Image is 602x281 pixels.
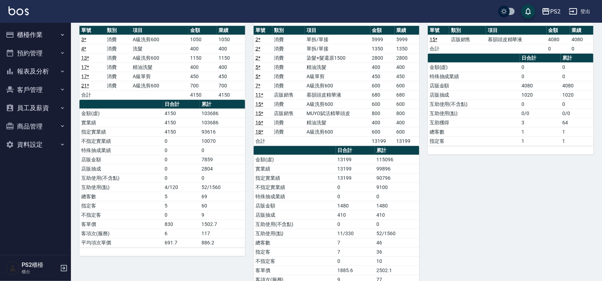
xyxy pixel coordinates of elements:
[254,210,336,220] td: 店販抽成
[561,72,593,81] td: 0
[395,99,419,109] td: 600
[217,44,245,53] td: 400
[272,53,305,63] td: 消費
[520,136,561,146] td: 1
[395,26,419,35] th: 業績
[254,229,336,238] td: 互助使用(點)
[79,127,163,136] td: 指定實業績
[336,173,375,183] td: 13199
[395,109,419,118] td: 800
[336,210,375,220] td: 410
[163,210,200,220] td: 0
[395,44,419,53] td: 1350
[547,35,570,44] td: 4080
[254,26,419,146] table: a dense table
[370,63,395,72] td: 400
[200,229,245,238] td: 117
[254,183,336,192] td: 不指定實業績
[200,201,245,210] td: 60
[547,26,570,35] th: 金額
[336,146,375,155] th: 日合計
[3,62,68,81] button: 報表及分析
[449,35,486,44] td: 店販銷售
[254,256,336,266] td: 不指定客
[375,238,419,247] td: 46
[305,127,370,136] td: A級洗剪600
[561,99,593,109] td: 0
[79,155,163,164] td: 店販金額
[254,164,336,173] td: 實業績
[254,173,336,183] td: 指定實業績
[561,118,593,127] td: 64
[163,238,200,247] td: 691.7
[131,44,188,53] td: 洗髮
[272,99,305,109] td: 消費
[375,266,419,275] td: 2502.1
[188,26,217,35] th: 金額
[163,173,200,183] td: 0
[9,6,29,15] img: Logo
[163,201,200,210] td: 5
[336,247,375,256] td: 7
[200,118,245,127] td: 103686
[163,220,200,229] td: 830
[254,238,336,247] td: 總客數
[570,35,593,44] td: 4080
[163,109,200,118] td: 4150
[428,63,520,72] td: 金額(虛)
[79,90,105,99] td: 合計
[428,81,520,90] td: 店販金額
[336,192,375,201] td: 0
[570,26,593,35] th: 業績
[3,99,68,117] button: 員工及薪資
[561,90,593,99] td: 1020
[561,81,593,90] td: 4080
[370,44,395,53] td: 1350
[570,44,593,53] td: 0
[428,109,520,118] td: 互助使用(點)
[188,53,217,63] td: 1150
[254,192,336,201] td: 特殊抽成業績
[375,192,419,201] td: 0
[375,183,419,192] td: 9100
[395,118,419,127] td: 400
[520,99,561,109] td: 0
[395,136,419,146] td: 13199
[217,81,245,90] td: 700
[272,118,305,127] td: 消費
[131,26,188,35] th: 項目
[272,35,305,44] td: 消費
[79,229,163,238] td: 客項次(服務)
[305,35,370,44] td: 單拆/單接
[188,90,217,99] td: 4150
[105,35,131,44] td: 消費
[375,256,419,266] td: 10
[561,54,593,63] th: 累計
[375,155,419,164] td: 115096
[79,210,163,220] td: 不指定客
[163,118,200,127] td: 4150
[520,63,561,72] td: 0
[375,229,419,238] td: 52/1560
[428,44,449,53] td: 合計
[105,63,131,72] td: 消費
[163,155,200,164] td: 0
[428,99,520,109] td: 互助使用(不含點)
[163,100,200,109] th: 日合計
[3,81,68,99] button: 客戶管理
[375,247,419,256] td: 36
[79,100,245,248] table: a dense table
[566,5,593,18] button: 登出
[375,173,419,183] td: 90796
[79,136,163,146] td: 不指定實業績
[428,136,520,146] td: 指定客
[370,72,395,81] td: 450
[79,118,163,127] td: 實業績
[521,4,535,18] button: save
[200,210,245,220] td: 9
[200,183,245,192] td: 52/1560
[200,146,245,155] td: 0
[395,90,419,99] td: 680
[305,72,370,81] td: A級單剪
[6,261,20,275] img: Person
